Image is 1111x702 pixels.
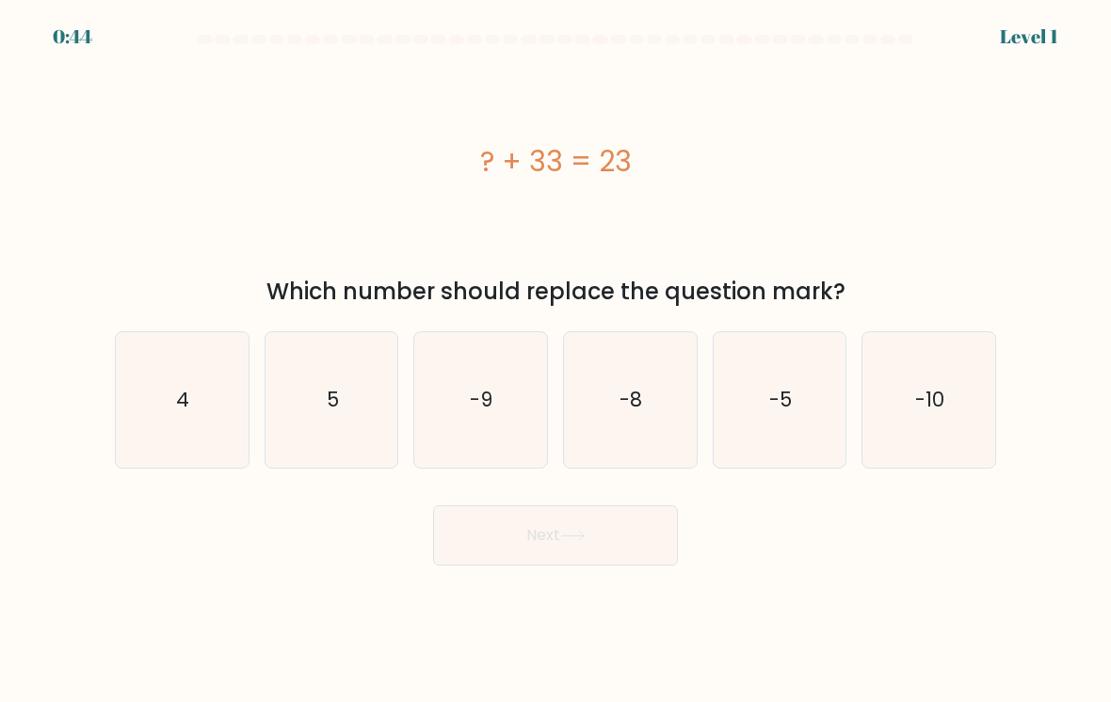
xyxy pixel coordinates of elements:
text: -9 [471,386,493,413]
div: ? + 33 = 23 [115,140,996,183]
button: Next [433,505,678,566]
text: -5 [769,386,792,413]
text: 5 [327,386,339,413]
text: -8 [620,386,643,413]
div: 0:44 [53,23,92,51]
text: -10 [916,386,945,413]
div: Which number should replace the question mark? [126,275,985,309]
text: 4 [177,386,190,413]
div: Level 1 [1000,23,1058,51]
